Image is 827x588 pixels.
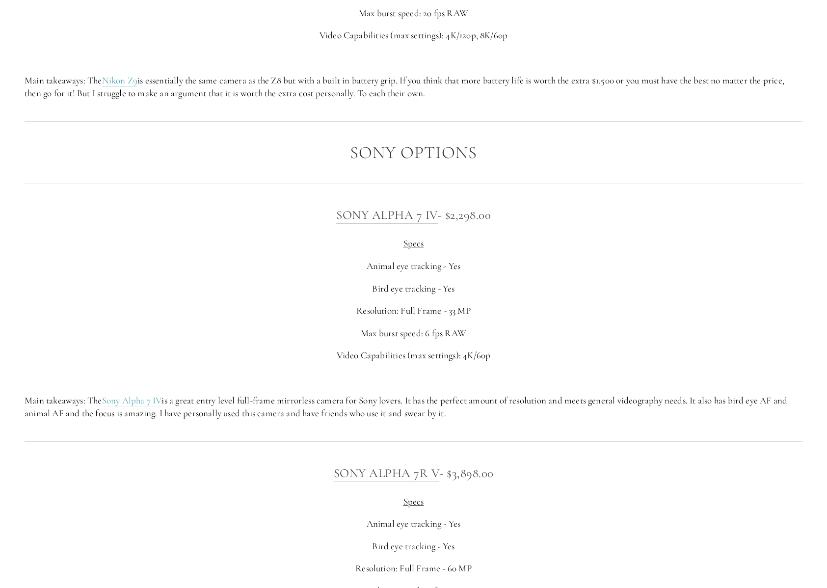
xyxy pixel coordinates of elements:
a: Sony Alpha 7 IV [336,208,438,223]
a: Sony Alpha 7R V [334,466,440,481]
p: Video Capabilities (max settings): 4K/120p, 8K/60p [25,29,802,42]
p: Video Capabilities (max settings): 4K/60p [25,349,802,362]
p: Main takeaways: The is essentially the same camera as the Z8 but with a built in battery grip. If... [25,74,802,100]
h3: - $2,298.00 [25,205,802,225]
p: Max burst speed: 20 fps RAW [25,7,802,20]
p: Bird eye tracking - Yes [25,540,802,553]
p: Resolution: Full Frame - 60 MP [25,562,802,575]
span: Specs [403,238,424,249]
p: Main takeaways: The is a great entry level full-frame mirrorless camera for Sony lovers. It has t... [25,394,802,420]
h2: Sony Options [25,143,802,162]
a: Nikon Z9 [102,75,138,87]
p: Resolution: Full Frame - 33 MP [25,304,802,318]
p: Animal eye tracking - Yes [25,260,802,273]
a: Sony Alpha 7 IV [102,395,162,407]
p: Max burst speed: 6 fps RAW [25,327,802,340]
p: Animal eye tracking - Yes [25,517,802,531]
p: Bird eye tracking - Yes [25,282,802,295]
h3: - $3,898.00 [25,463,802,483]
span: Specs [403,496,424,507]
